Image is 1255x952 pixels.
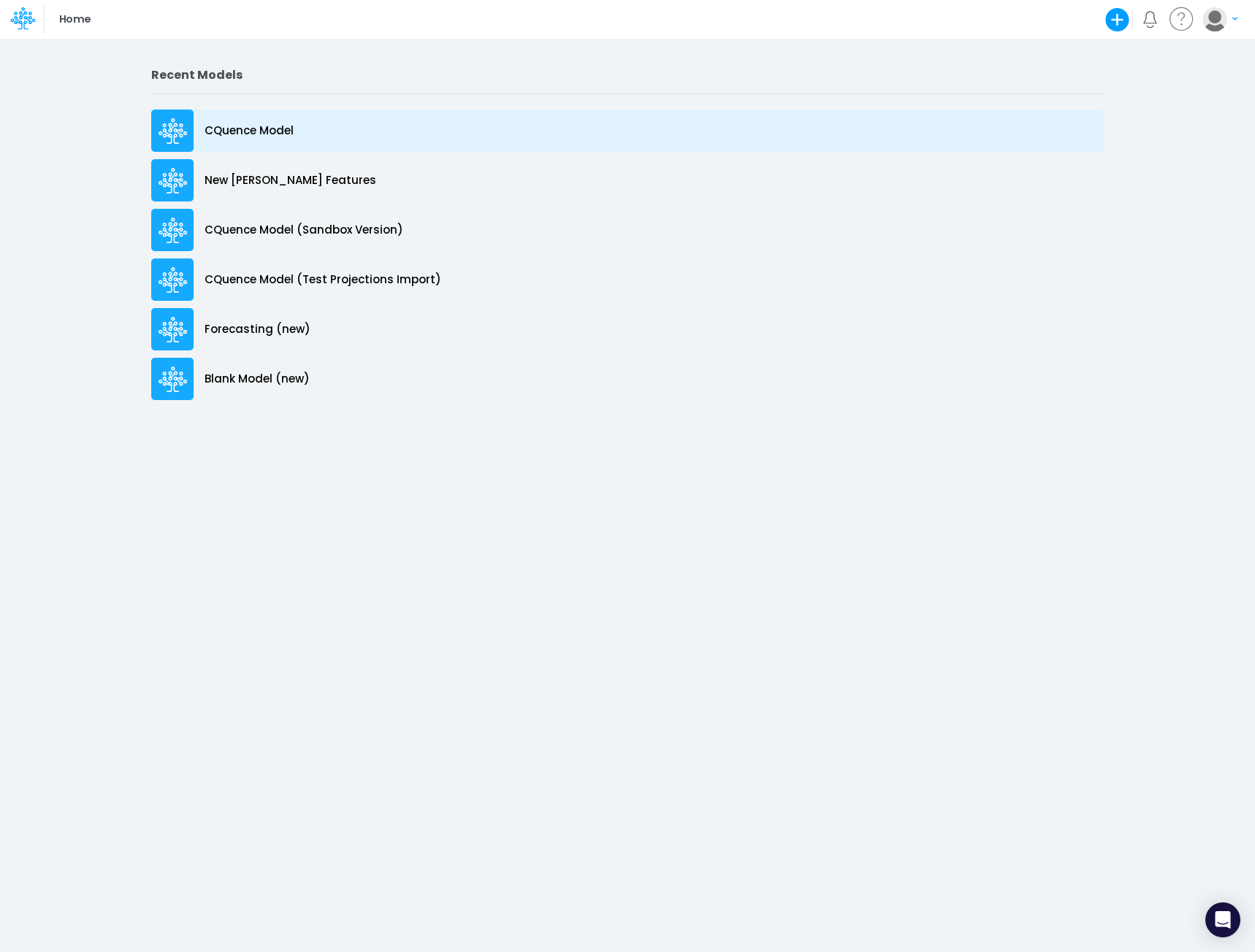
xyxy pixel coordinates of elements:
[151,68,1104,82] h2: Recent Models
[151,354,1104,404] a: Blank Model (new)
[205,123,294,139] p: CQuence Model
[151,156,1104,205] a: New [PERSON_NAME] Features
[151,255,1104,304] a: CQuence Model (Test Projections Import)
[1205,902,1240,937] div: Open Intercom Messenger
[151,106,1104,156] a: CQuence Model
[151,304,1104,354] a: Forecasting (new)
[205,371,310,388] p: Blank Model (new)
[151,205,1104,255] a: CQuence Model (Sandbox Version)
[205,272,441,288] p: CQuence Model (Test Projections Import)
[205,222,403,239] p: CQuence Model (Sandbox Version)
[59,12,91,28] p: Home
[205,172,376,189] p: New [PERSON_NAME] Features
[205,321,310,338] p: Forecasting (new)
[1142,11,1159,28] a: Notifications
